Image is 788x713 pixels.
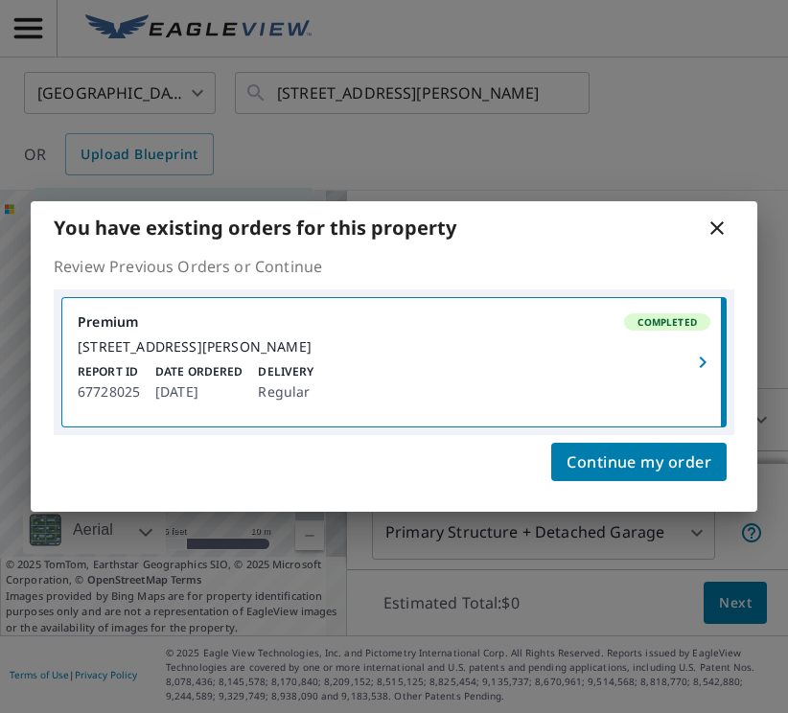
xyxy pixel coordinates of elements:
div: Premium [78,313,710,331]
p: 67728025 [78,380,140,403]
span: Completed [626,315,708,329]
b: You have existing orders for this property [54,215,456,241]
p: Date Ordered [155,363,243,380]
p: [DATE] [155,380,243,403]
div: [STREET_ADDRESS][PERSON_NAME] [78,338,710,356]
p: Regular [258,380,313,403]
button: Continue my order [551,443,727,481]
span: Continue my order [567,448,711,475]
a: PremiumCompleted[STREET_ADDRESS][PERSON_NAME]Report ID67728025Date Ordered[DATE]DeliveryRegular [62,298,726,426]
p: Delivery [258,363,313,380]
p: Report ID [78,363,140,380]
p: Review Previous Orders or Continue [54,255,734,278]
